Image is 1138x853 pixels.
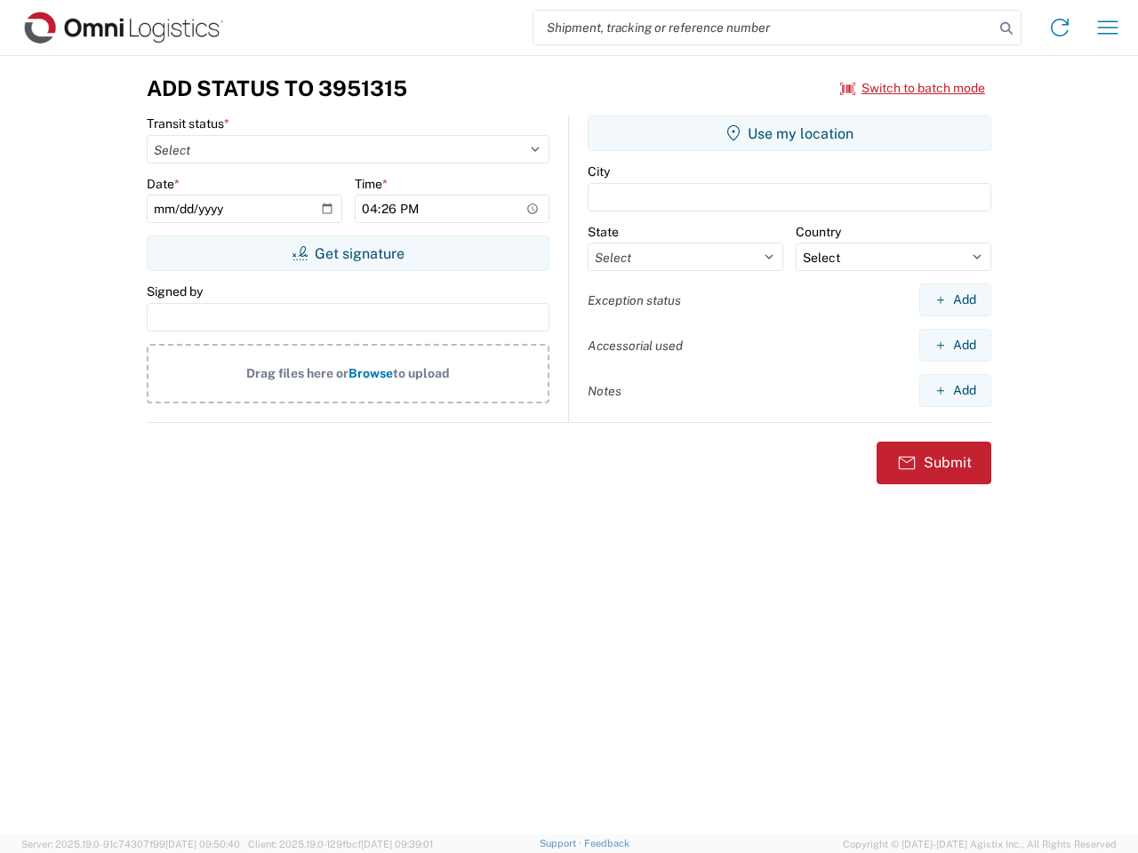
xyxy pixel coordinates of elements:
[147,76,407,101] h3: Add Status to 3951315
[393,366,450,380] span: to upload
[919,374,991,407] button: Add
[877,442,991,484] button: Submit
[588,163,610,179] label: City
[588,292,681,308] label: Exception status
[588,383,621,399] label: Notes
[349,366,393,380] span: Browse
[21,839,240,849] span: Server: 2025.19.0-91c74307f99
[246,366,349,380] span: Drag files here or
[796,224,841,240] label: Country
[147,176,180,192] label: Date
[248,839,433,849] span: Client: 2025.19.0-129fbcf
[588,224,619,240] label: State
[147,235,549,271] button: Get signature
[840,74,985,103] button: Switch to batch mode
[540,838,584,849] a: Support
[355,176,388,192] label: Time
[588,338,683,354] label: Accessorial used
[919,283,991,316] button: Add
[147,116,229,132] label: Transit status
[147,283,203,299] label: Signed by
[588,116,991,151] button: Use my location
[843,836,1117,852] span: Copyright © [DATE]-[DATE] Agistix Inc., All Rights Reserved
[361,839,433,849] span: [DATE] 09:39:01
[584,838,629,849] a: Feedback
[919,329,991,362] button: Add
[165,839,240,849] span: [DATE] 09:50:40
[533,11,994,44] input: Shipment, tracking or reference number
